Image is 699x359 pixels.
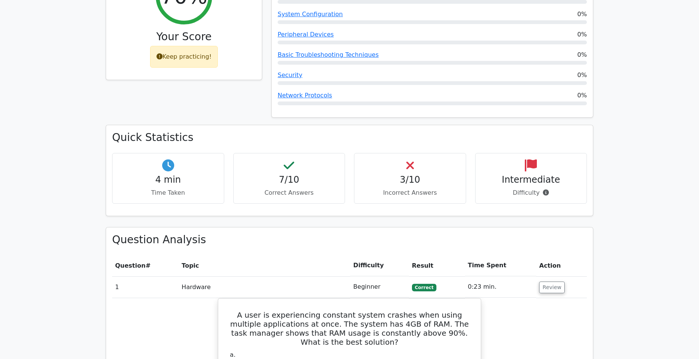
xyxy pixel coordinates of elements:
[577,10,587,19] span: 0%
[350,255,409,276] th: Difficulty
[577,30,587,39] span: 0%
[412,284,436,291] span: Correct
[179,276,350,298] td: Hardware
[240,188,339,197] p: Correct Answers
[577,71,587,80] span: 0%
[536,255,587,276] th: Action
[465,255,536,276] th: Time Spent
[112,131,587,144] h3: Quick Statistics
[278,51,379,58] a: Basic Troubleshooting Techniques
[278,71,302,79] a: Security
[240,174,339,185] h4: 7/10
[112,276,179,298] td: 1
[179,255,350,276] th: Topic
[119,174,218,185] h4: 4 min
[150,46,218,68] div: Keep practicing!
[360,188,460,197] p: Incorrect Answers
[112,233,587,246] h3: Question Analysis
[230,351,236,358] span: a.
[112,255,179,276] th: #
[227,311,472,347] h5: A user is experiencing constant system crashes when using multiple applications at once. The syst...
[577,50,587,59] span: 0%
[360,174,460,185] h4: 3/10
[278,11,343,18] a: System Configuration
[278,31,334,38] a: Peripheral Devices
[278,92,332,99] a: Network Protocols
[482,188,581,197] p: Difficulty
[350,276,409,298] td: Beginner
[577,91,587,100] span: 0%
[119,188,218,197] p: Time Taken
[539,282,565,293] button: Review
[482,174,581,185] h4: Intermediate
[465,276,536,298] td: 0:23 min.
[112,30,256,43] h3: Your Score
[409,255,465,276] th: Result
[115,262,146,269] span: Question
